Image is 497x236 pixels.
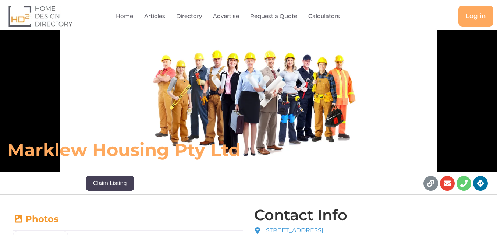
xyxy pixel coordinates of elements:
a: Log in [458,6,493,27]
a: Request a Quote [250,8,297,25]
span: [STREET_ADDRESS], [262,226,324,235]
a: Home [116,8,133,25]
a: Photos [13,214,58,224]
h6: Marklew Housing Pty Ltd [7,139,344,161]
a: Directory [176,8,202,25]
span: Log in [466,13,486,19]
h4: Contact Info [254,208,347,222]
button: Claim Listing [86,176,134,191]
a: Articles [144,8,165,25]
a: Calculators [308,8,340,25]
a: Advertise [213,8,239,25]
nav: Menu [102,8,371,25]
